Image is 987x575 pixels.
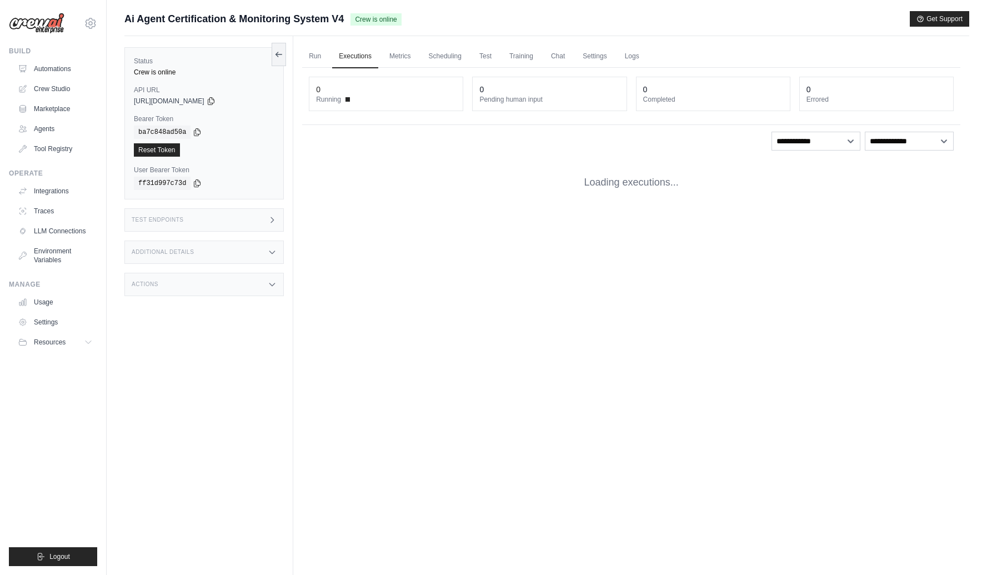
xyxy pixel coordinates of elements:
[13,60,97,78] a: Automations
[806,84,811,95] div: 0
[49,552,70,561] span: Logout
[134,166,274,174] label: User Bearer Token
[503,45,540,68] a: Training
[134,57,274,66] label: Status
[132,217,184,223] h3: Test Endpoints
[9,13,64,34] img: Logo
[13,120,97,138] a: Agents
[316,95,341,104] span: Running
[13,313,97,331] a: Settings
[13,202,97,220] a: Traces
[643,95,783,104] dt: Completed
[124,11,344,27] span: Ai Agent Certification & Monitoring System V4
[350,13,401,26] span: Crew is online
[302,157,960,208] div: Loading executions...
[132,281,158,288] h3: Actions
[806,95,946,104] dt: Errored
[13,222,97,240] a: LLM Connections
[13,100,97,118] a: Marketplace
[479,84,484,95] div: 0
[34,338,66,347] span: Resources
[13,333,97,351] button: Resources
[9,47,97,56] div: Build
[134,114,274,123] label: Bearer Token
[13,293,97,311] a: Usage
[13,140,97,158] a: Tool Registry
[473,45,498,68] a: Test
[13,242,97,269] a: Environment Variables
[13,182,97,200] a: Integrations
[134,86,274,94] label: API URL
[910,11,969,27] button: Get Support
[332,45,378,68] a: Executions
[134,177,191,190] code: ff31d997c73d
[618,45,646,68] a: Logs
[422,45,468,68] a: Scheduling
[383,45,418,68] a: Metrics
[134,68,274,77] div: Crew is online
[9,280,97,289] div: Manage
[544,45,572,68] a: Chat
[643,84,648,95] div: 0
[302,45,328,68] a: Run
[9,547,97,566] button: Logout
[479,95,619,104] dt: Pending human input
[13,80,97,98] a: Crew Studio
[9,169,97,178] div: Operate
[576,45,613,68] a: Settings
[134,143,180,157] a: Reset Token
[134,126,191,139] code: ba7c848ad50a
[134,97,204,106] span: [URL][DOMAIN_NAME]
[316,84,320,95] div: 0
[132,249,194,256] h3: Additional Details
